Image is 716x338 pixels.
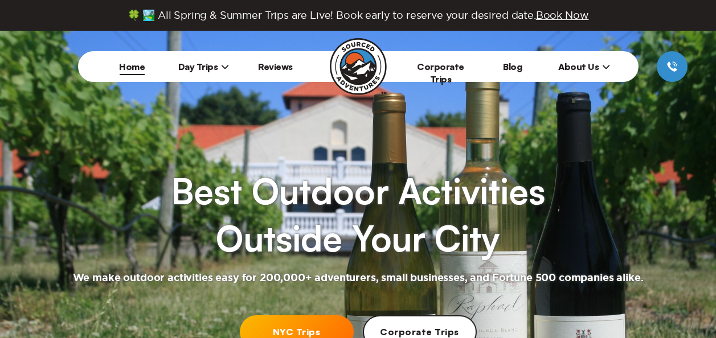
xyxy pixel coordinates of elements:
[178,61,230,72] span: Day Trips
[171,167,545,262] h1: Best Outdoor Activities Outside Your City
[417,61,464,85] a: Corporate Trips
[503,61,522,72] a: Blog
[558,61,610,72] span: About Us
[128,9,589,22] span: 🍀 🏞️ All Spring & Summer Trips are Live! Book early to reserve your desired date.
[73,271,644,285] h2: We make outdoor activities easy for 200,000+ adventurers, small businesses, and Fortune 500 compa...
[330,38,387,95] img: Sourced Adventures company logo
[119,61,145,72] a: Home
[258,61,293,72] a: Reviews
[536,10,589,20] span: Book Now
